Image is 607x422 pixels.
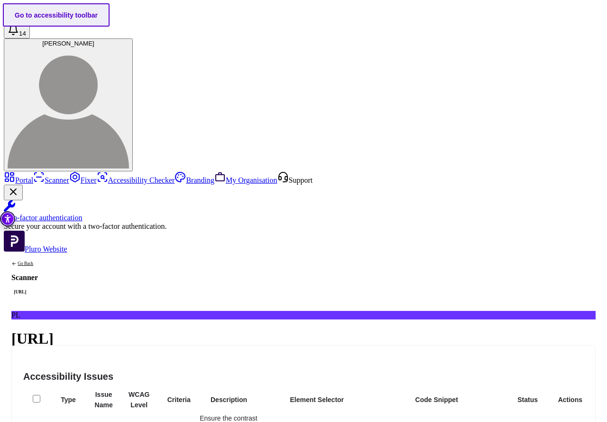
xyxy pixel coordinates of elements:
[277,176,313,184] a: Open Support screen
[4,222,603,231] div: Secure your account with a two-factor authentication.
[259,389,375,411] th: Element Selector
[49,389,88,411] th: Type
[376,389,498,411] th: Code Snippet
[11,311,596,319] div: PL
[199,389,258,411] th: Description
[4,176,33,184] a: Portal
[4,245,67,253] a: Open Pluro Website
[4,171,603,253] aside: Sidebar menu
[89,389,119,411] th: Issue Name
[23,370,584,383] h4: Accessibility Issues
[120,389,158,411] th: WCAG Level
[11,261,38,266] a: Back to previous screen
[19,30,26,37] span: 14
[175,176,214,184] a: Branding
[558,389,583,411] th: Actions
[11,330,596,347] h1: [URL]
[42,40,94,47] span: [PERSON_NAME]
[3,3,110,27] a: Go to accessibility toolbar
[33,176,69,184] a: Scanner
[69,176,97,184] a: Fixer
[4,214,603,222] div: Two-factor authentication
[97,176,175,184] a: Accessibility Checker
[4,23,30,38] button: Open notifications, you have 14 new notifications
[8,47,129,169] img: SKY LALKA
[4,185,23,200] button: Close Two-factor authentication notification
[4,38,133,171] button: [PERSON_NAME]SKY LALKA
[11,289,29,296] div: [URL]
[159,389,198,411] th: Criteria
[4,200,603,222] a: Two-factor authentication
[11,274,38,281] h1: Scanner
[499,389,557,411] th: Status
[214,176,277,184] a: My Organisation
[33,395,40,403] input: Select all issues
